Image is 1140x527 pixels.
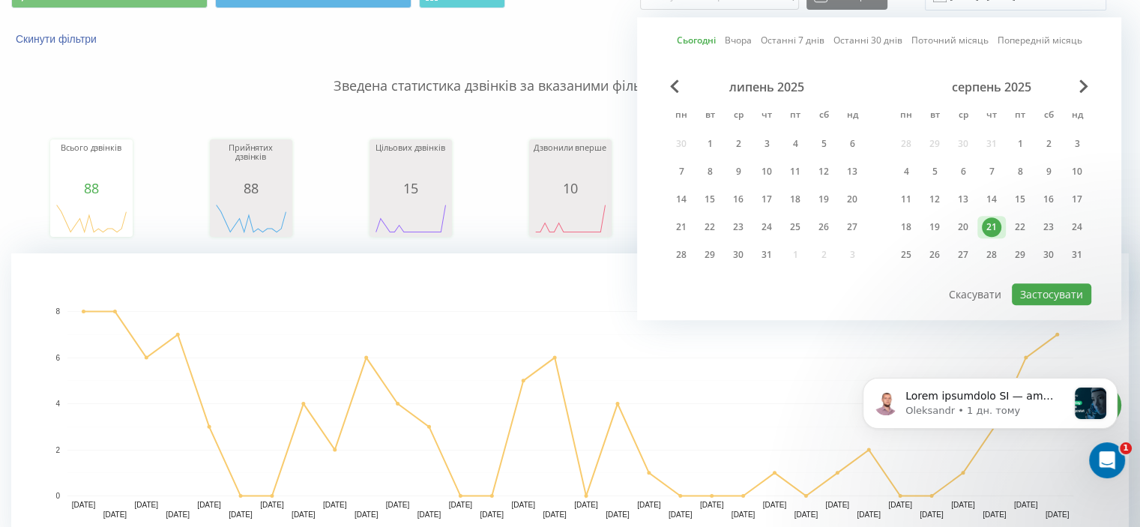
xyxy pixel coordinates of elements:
div: 13 [842,162,862,181]
div: чт 17 лип 2025 р. [753,188,781,211]
abbr: неділя [1066,105,1088,127]
text: [DATE] [135,501,159,509]
div: вт 12 серп 2025 р. [920,188,949,211]
div: 14 [982,190,1001,209]
div: ср 6 серп 2025 р. [949,160,977,183]
text: [DATE] [72,501,96,509]
div: 8 [1010,162,1030,181]
div: A chart. [373,196,448,241]
div: 11 [785,162,805,181]
div: вт 15 лип 2025 р. [696,188,724,211]
svg: A chart. [54,196,129,241]
div: 25 [785,217,805,237]
div: 22 [700,217,720,237]
div: 12 [925,190,944,209]
text: [DATE] [292,511,316,519]
div: 3 [1067,134,1087,154]
div: 88 [54,181,129,196]
text: [DATE] [386,501,410,509]
div: нд 20 лип 2025 р. [838,188,866,211]
div: 1 [700,134,720,154]
abbr: субота [1037,105,1060,127]
abbr: п’ятниця [1009,105,1031,127]
text: [DATE] [1046,511,1070,519]
text: [DATE] [888,501,912,509]
text: [DATE] [166,511,190,519]
div: 10 [533,181,608,196]
div: 1 [1010,134,1030,154]
div: сб 9 серп 2025 р. [1034,160,1063,183]
div: 29 [700,245,720,265]
div: 6 [842,134,862,154]
div: 21 [982,217,1001,237]
div: сб 19 лип 2025 р. [809,188,838,211]
text: [DATE] [983,511,1007,519]
div: 20 [842,190,862,209]
div: сб 30 серп 2025 р. [1034,244,1063,266]
a: Поточний місяць [911,34,989,48]
text: [DATE] [417,511,441,519]
div: 16 [729,190,748,209]
div: 9 [729,162,748,181]
div: Дзвонили вперше [533,143,608,181]
a: Останні 30 днів [833,34,902,48]
text: [DATE] [480,511,504,519]
span: Next Month [1079,79,1088,93]
div: 15 [373,181,448,196]
div: нд 6 лип 2025 р. [838,133,866,155]
div: 10 [757,162,776,181]
p: Зведена статистика дзвінків за вказаними фільтрами за обраний період [11,46,1129,96]
text: 8 [55,307,60,316]
iframe: Intercom notifications повідомлення [840,348,1140,487]
svg: A chart. [214,196,289,241]
div: липень 2025 [667,79,866,94]
text: [DATE] [449,501,473,509]
div: пн 28 лип 2025 р. [667,244,696,266]
text: [DATE] [229,511,253,519]
div: вт 5 серп 2025 р. [920,160,949,183]
div: вт 1 лип 2025 р. [696,133,724,155]
div: чт 28 серп 2025 р. [977,244,1006,266]
div: 8 [700,162,720,181]
text: [DATE] [323,501,347,509]
div: 23 [729,217,748,237]
div: чт 3 лип 2025 р. [753,133,781,155]
div: нд 27 лип 2025 р. [838,216,866,238]
div: ср 2 лип 2025 р. [724,133,753,155]
div: 22 [1010,217,1030,237]
abbr: понеділок [670,105,693,127]
text: [DATE] [763,501,787,509]
text: [DATE] [543,511,567,519]
div: пн 14 лип 2025 р. [667,188,696,211]
div: пт 29 серп 2025 р. [1006,244,1034,266]
div: пт 22 серп 2025 р. [1006,216,1034,238]
text: [DATE] [794,511,818,519]
div: 12 [814,162,833,181]
div: 7 [982,162,1001,181]
div: 26 [925,245,944,265]
div: 17 [1067,190,1087,209]
text: [DATE] [606,511,630,519]
abbr: четвер [756,105,778,127]
span: Previous Month [670,79,679,93]
text: [DATE] [951,501,975,509]
div: 26 [814,217,833,237]
div: пт 4 лип 2025 р. [781,133,809,155]
div: 15 [700,190,720,209]
div: серпень 2025 [892,79,1091,94]
div: 4 [785,134,805,154]
div: 29 [1010,245,1030,265]
div: 19 [814,190,833,209]
div: чт 24 лип 2025 р. [753,216,781,238]
div: 27 [842,217,862,237]
button: Скасувати [941,283,1010,305]
div: 14 [672,190,691,209]
div: 21 [672,217,691,237]
div: пт 1 серп 2025 р. [1006,133,1034,155]
text: [DATE] [700,501,724,509]
div: вт 8 лип 2025 р. [696,160,724,183]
